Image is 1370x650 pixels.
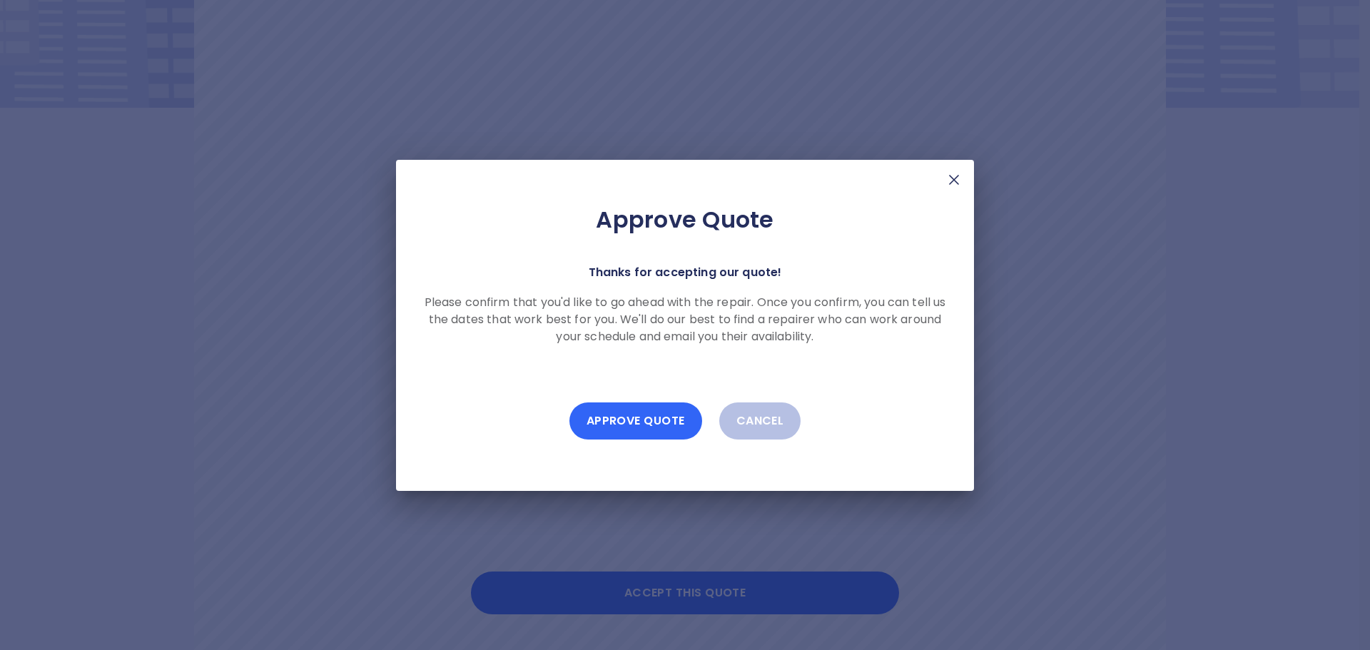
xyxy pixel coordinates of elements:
[945,171,963,188] img: X Mark
[419,205,951,234] h2: Approve Quote
[589,263,782,283] p: Thanks for accepting our quote!
[719,402,801,440] button: Cancel
[569,402,702,440] button: Approve Quote
[419,294,951,345] p: Please confirm that you'd like to go ahead with the repair. Once you confirm, you can tell us the...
